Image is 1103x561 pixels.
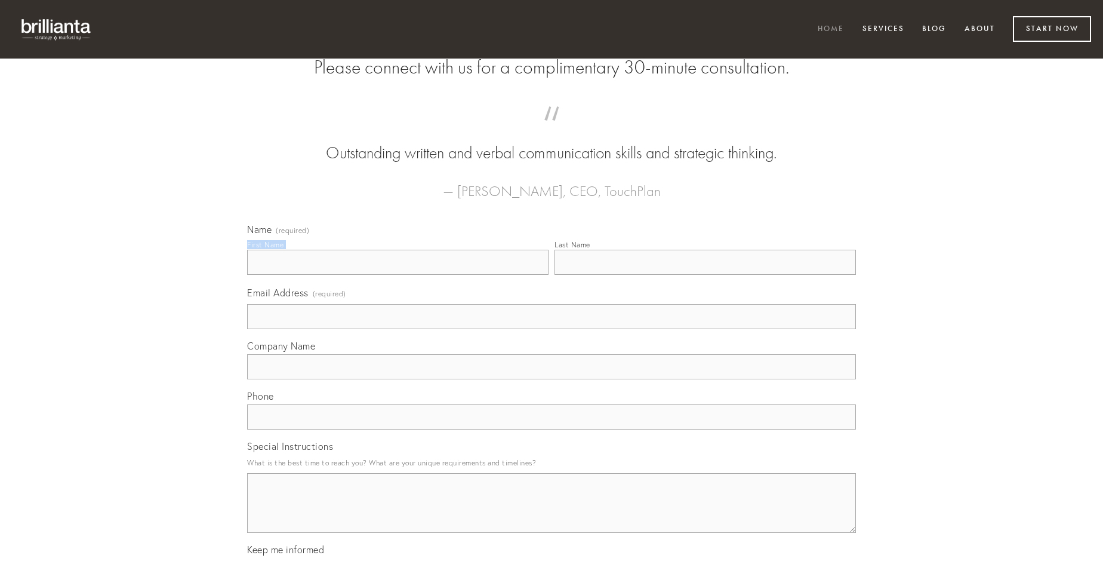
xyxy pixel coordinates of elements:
[266,165,837,203] figcaption: — [PERSON_NAME], CEO, TouchPlan
[12,12,101,47] img: brillianta - research, strategy, marketing
[266,118,837,165] blockquote: Outstanding written and verbal communication skills and strategic thinking.
[247,240,284,249] div: First Name
[247,390,274,402] span: Phone
[247,340,315,352] span: Company Name
[247,455,856,471] p: What is the best time to reach you? What are your unique requirements and timelines?
[957,20,1003,39] a: About
[247,440,333,452] span: Special Instructions
[247,223,272,235] span: Name
[247,56,856,79] h2: Please connect with us for a complimentary 30-minute consultation.
[266,118,837,142] span: “
[855,20,912,39] a: Services
[276,227,309,234] span: (required)
[247,544,324,556] span: Keep me informed
[1013,16,1091,42] a: Start Now
[554,240,590,249] div: Last Name
[313,286,346,302] span: (required)
[810,20,852,39] a: Home
[914,20,954,39] a: Blog
[247,287,309,299] span: Email Address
